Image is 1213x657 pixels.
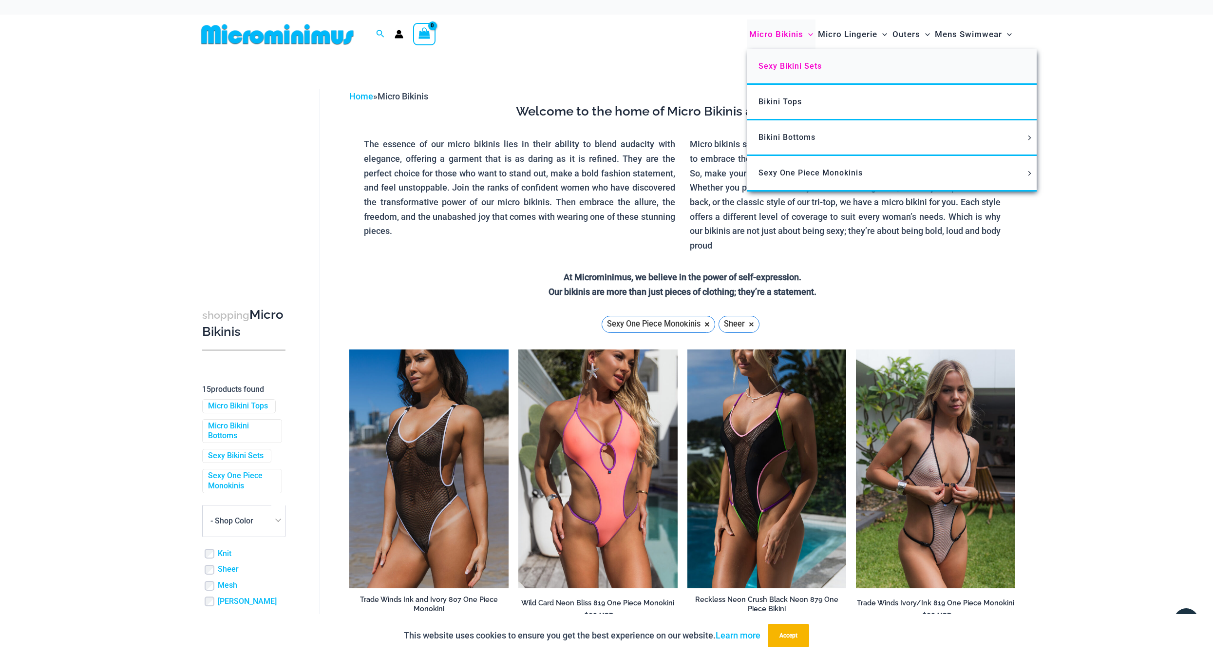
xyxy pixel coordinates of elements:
[208,471,274,491] a: Sexy One Piece Monokinis
[687,349,847,588] img: Reckless Neon Crush Black Neon 879 One Piece 01
[704,320,710,328] span: ×
[747,19,815,49] a: Micro BikinisMenu ToggleMenu Toggle
[208,421,274,442] a: Micro Bikini Bottoms
[687,595,847,613] h2: Reckless Neon Crush Black Neon 879 One Piece Bikini
[202,307,285,340] h3: Micro Bikinis
[749,320,754,328] span: ×
[856,349,1015,588] a: Trade Winds IvoryInk 819 One Piece 06Trade Winds IvoryInk 819 One Piece 03Trade Winds IvoryInk 81...
[210,516,253,525] span: - Shop Color
[518,349,678,588] img: Wild Card Neon Bliss 819 One Piece 04
[690,137,1001,253] p: Micro bikinis stand as a symbol of empowerment, tailored for women who dare to embrace their true...
[856,599,1015,611] a: Trade Winds Ivory/Ink 819 One Piece Monokini
[518,599,678,611] a: Wild Card Neon Bliss 819 One Piece Monokini
[719,316,759,333] a: Sheer ×
[803,22,813,47] span: Menu Toggle
[890,19,932,49] a: OutersMenu ToggleMenu Toggle
[818,22,877,47] span: Micro Lingerie
[758,97,802,106] span: Bikini Tops
[349,91,373,101] a: Home
[349,91,428,101] span: »
[208,451,264,461] a: Sexy Bikini Sets
[1024,171,1035,176] span: Menu Toggle
[202,385,211,394] span: 15
[758,133,815,142] span: Bikini Bottoms
[364,137,675,238] p: The essence of our micro bikinis lies in their ability to blend audacity with elegance, offering ...
[349,595,509,617] a: Trade Winds Ink and Ivory 807 One Piece Monokini
[747,49,1037,85] a: Sexy Bikini Sets
[584,612,614,621] bdi: 89 USD
[716,630,760,640] a: Learn more
[203,505,285,537] span: - Shop Color
[758,61,822,71] span: Sexy Bikini Sets
[758,168,863,177] span: Sexy One Piece Monokinis
[202,505,285,537] span: - Shop Color
[602,316,715,333] a: Sexy One Piece Monokinis ×
[747,156,1037,192] a: Sexy One Piece MonokinisMenu ToggleMenu Toggle
[892,22,920,47] span: Outers
[1024,135,1035,140] span: Menu Toggle
[197,23,358,45] img: MM SHOP LOGO FLAT
[349,349,509,588] img: Tradewinds Ink and Ivory 807 One Piece 03
[378,91,428,101] span: Micro Bikinis
[922,612,927,621] span: $
[724,317,745,331] span: Sheer
[584,612,588,621] span: $
[218,564,239,575] a: Sheer
[922,612,952,621] bdi: 89 USD
[202,309,249,321] span: shopping
[349,595,509,613] h2: Trade Winds Ink and Ivory 807 One Piece Monokini
[218,597,277,607] a: [PERSON_NAME]
[607,317,701,331] span: Sexy One Piece Monokinis
[856,599,1015,608] h2: Trade Winds Ivory/Ink 819 One Piece Monokini
[564,272,801,282] strong: At Microminimus, we believe in the power of self-expression.
[747,85,1037,120] a: Bikini Tops
[202,382,285,397] p: products found
[349,349,509,588] a: Tradewinds Ink and Ivory 807 One Piece 03Tradewinds Ink and Ivory 807 One Piece 04Tradewinds Ink ...
[687,595,847,617] a: Reckless Neon Crush Black Neon 879 One Piece Bikini
[357,103,1008,120] h3: Welcome to the home of Micro Bikinis at Microminimus.
[687,349,847,588] a: Reckless Neon Crush Black Neon 879 One Piece 01Reckless Neon Crush Black Neon 879 One Piece 09Rec...
[208,401,268,411] a: Micro Bikini Tops
[549,287,816,297] strong: Our bikinis are more than just pieces of clothing; they’re a statement.
[413,23,436,45] a: View Shopping Cart, empty
[218,549,231,559] a: Knit
[218,580,237,591] a: Mesh
[376,28,385,40] a: Search icon link
[877,22,887,47] span: Menu Toggle
[518,599,678,608] h2: Wild Card Neon Bliss 819 One Piece Monokini
[749,22,803,47] span: Micro Bikinis
[747,120,1037,156] a: Bikini BottomsMenu ToggleMenu Toggle
[745,18,1016,51] nav: Site Navigation
[518,349,678,588] a: Wild Card Neon Bliss 819 One Piece 04Wild Card Neon Bliss 819 One Piece 05Wild Card Neon Bliss 81...
[856,349,1015,588] img: Trade Winds IvoryInk 819 One Piece 06
[202,81,290,276] iframe: TrustedSite Certified
[920,22,930,47] span: Menu Toggle
[815,19,890,49] a: Micro LingerieMenu ToggleMenu Toggle
[768,624,809,647] button: Accept
[1002,22,1012,47] span: Menu Toggle
[932,19,1014,49] a: Mens SwimwearMenu ToggleMenu Toggle
[404,628,760,643] p: This website uses cookies to ensure you get the best experience on our website.
[935,22,1002,47] span: Mens Swimwear
[395,30,403,39] a: Account icon link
